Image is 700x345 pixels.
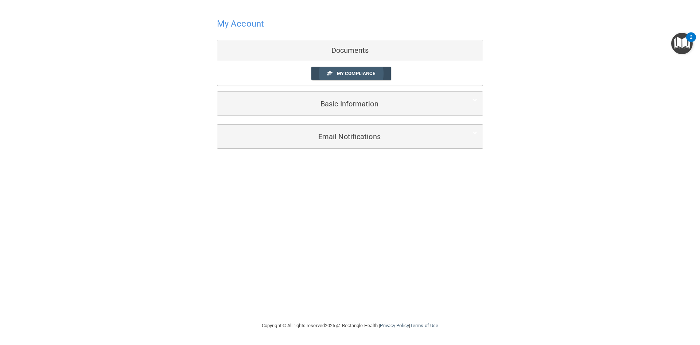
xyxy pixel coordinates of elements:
[217,314,483,337] div: Copyright © All rights reserved 2025 @ Rectangle Health | |
[217,19,264,28] h4: My Account
[380,323,409,328] a: Privacy Policy
[223,128,477,145] a: Email Notifications
[223,100,455,108] h5: Basic Information
[217,40,483,61] div: Documents
[410,323,438,328] a: Terms of Use
[337,71,375,76] span: My Compliance
[223,133,455,141] h5: Email Notifications
[690,37,692,47] div: 2
[223,95,477,112] a: Basic Information
[671,33,693,54] button: Open Resource Center, 2 new notifications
